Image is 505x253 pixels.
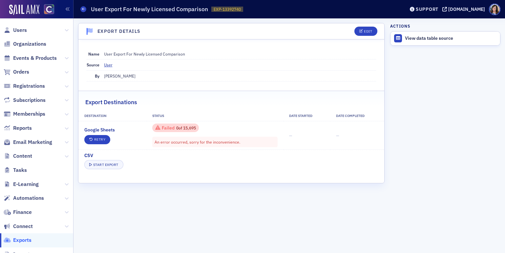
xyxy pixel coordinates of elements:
img: SailAMX [9,5,39,15]
span: Tasks [13,167,27,174]
a: View data table source [390,32,500,45]
h2: Export Destinations [85,98,137,106]
span: Finance [13,209,32,216]
span: Google Sheets [84,126,115,133]
th: Status [147,111,284,121]
span: Automations [13,195,44,202]
button: Edit [354,27,377,36]
span: Events & Products [13,55,57,62]
a: Connect [4,223,33,230]
button: Start Export [84,160,123,169]
h1: User Export For Newly Licensed Comparison [91,5,208,13]
a: Memberships [4,110,45,118]
div: [DOMAIN_NAME] [448,6,485,12]
button: Retry [84,135,111,144]
div: Support [416,6,438,12]
span: Orders [13,68,29,76]
span: — [336,133,339,138]
span: Subscriptions [13,97,46,104]
a: Email Marketing [4,139,52,146]
a: Organizations [4,40,46,48]
div: Edit [364,30,372,33]
span: CSV [84,152,93,159]
a: Exports [4,237,32,244]
div: 0 of 15,695 [155,125,196,131]
div: An error occurred, sorry for the inconvenience. [152,137,278,147]
span: Organizations [13,40,46,48]
a: Tasks [4,167,27,174]
div: 0 / 15695 Rows [152,124,199,132]
span: Email Marketing [13,139,52,146]
span: Exports [13,237,32,244]
span: E-Learning [13,181,39,188]
span: — [289,133,292,138]
a: Content [4,152,32,160]
span: By [95,73,99,79]
a: Automations [4,195,44,202]
a: Orders [4,68,29,76]
a: Registrations [4,82,45,90]
span: Source [87,62,99,67]
span: Profile [489,4,500,15]
a: Subscriptions [4,97,46,104]
th: Date Started [284,111,330,121]
h4: Export Details [97,28,141,35]
span: Name [88,51,99,57]
dd: User Export For Newly Licensed Comparison [104,49,376,59]
a: Finance [4,209,32,216]
a: User [104,62,117,68]
h4: Actions [390,23,410,29]
dd: [PERSON_NAME] [104,71,376,81]
a: E-Learning [4,181,39,188]
span: Connect [13,223,33,230]
span: Reports [13,125,32,132]
span: Registrations [13,82,45,90]
span: Memberships [13,110,45,118]
div: View data table source [405,35,497,41]
a: View Homepage [39,4,54,15]
a: Events & Products [4,55,57,62]
th: Date Completed [330,111,384,121]
a: Users [4,27,27,34]
span: EXP-13392740 [214,7,241,12]
span: Content [13,152,32,160]
a: Reports [4,125,32,132]
div: Failed [162,126,175,130]
img: SailAMX [44,4,54,14]
span: Users [13,27,27,34]
button: [DOMAIN_NAME] [442,7,487,11]
th: Destination [78,111,147,121]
